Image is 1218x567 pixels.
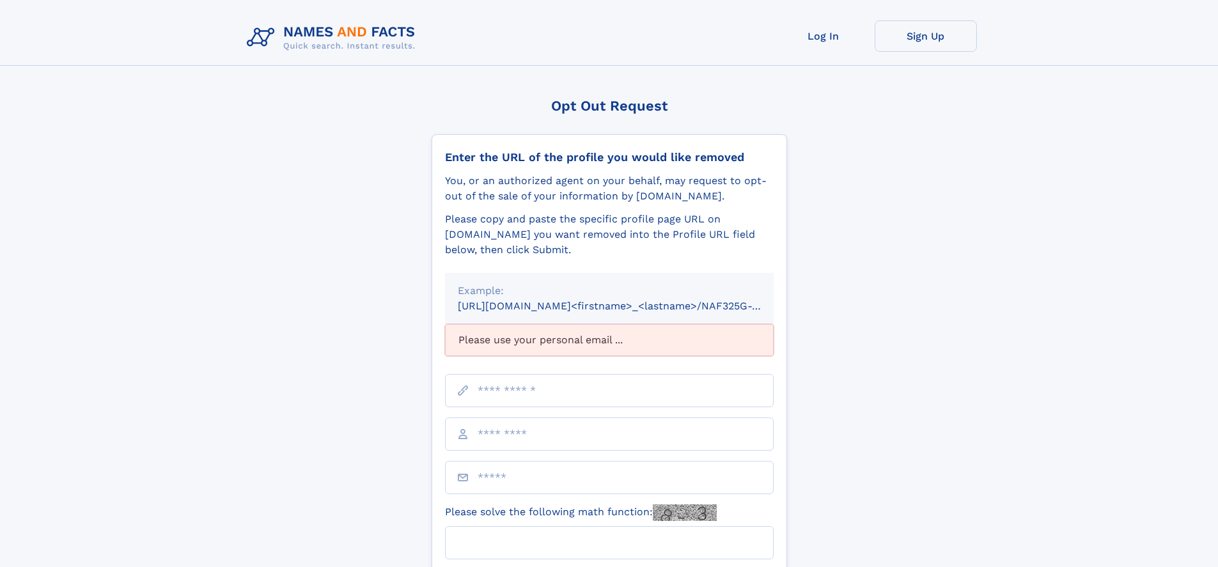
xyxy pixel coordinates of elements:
a: Log In [772,20,875,52]
a: Sign Up [875,20,977,52]
div: You, or an authorized agent on your behalf, may request to opt-out of the sale of your informatio... [445,173,774,204]
div: Opt Out Request [432,98,787,114]
div: Please copy and paste the specific profile page URL on [DOMAIN_NAME] you want removed into the Pr... [445,212,774,258]
div: Enter the URL of the profile you would like removed [445,150,774,164]
small: [URL][DOMAIN_NAME]<firstname>_<lastname>/NAF325G-xxxxxxxx [458,300,798,312]
img: Logo Names and Facts [242,20,426,55]
label: Please solve the following math function: [445,504,717,521]
div: Example: [458,283,761,299]
div: Please use your personal email ... [445,324,774,356]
